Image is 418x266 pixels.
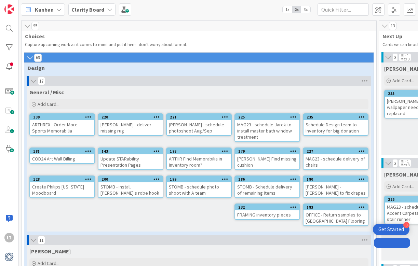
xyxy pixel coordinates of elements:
div: 235 [304,114,368,120]
div: 199STOMB - schedule photo shoot with A team [167,176,231,197]
div: 143 [98,148,163,154]
b: Clarity Board [71,6,104,13]
div: 200 [98,176,163,182]
div: LT [4,233,14,242]
span: 3 [392,159,398,167]
span: 2x [292,6,301,13]
div: [PERSON_NAME] - [PERSON_NAME] to fix drapes [304,182,368,197]
a: 128Create Philips [US_STATE] Moodboard [29,176,95,198]
div: Min 1 [401,160,409,163]
div: 178 [167,148,231,154]
div: 183 [304,204,368,210]
div: FRAMING inventory pieces [235,210,299,219]
span: Add Card... [392,78,414,84]
a: 227MAG23 - schedule delivery of chairs [303,148,368,170]
div: 143 [102,149,163,154]
span: Design [28,65,365,71]
div: 221[PERSON_NAME] - schedule photoshoot Aug/Sep [167,114,231,135]
div: 179 [238,149,299,154]
div: 139 [33,115,94,120]
a: 186STOMB - Schedule delivery of remaining items [234,176,300,198]
div: 139 [30,114,94,120]
div: 139ARTHREX - Order More Sports Memorabilia [30,114,94,135]
input: Quick Filter... [318,3,369,16]
span: 11 [38,236,45,244]
a: 143Update STARability Presentation Pages [98,148,163,170]
div: 235Schedule Design team to Inventory for big donation [304,114,368,135]
div: COD24 Art Wall Billing [30,154,94,163]
span: 1x [283,6,292,13]
span: 3x [301,6,310,13]
span: 17 [38,77,45,85]
p: Capture upcoming work as it comes to mind and put it here - don't worry about format. [25,42,373,47]
a: 232FRAMING inventory pieces [234,204,300,220]
div: 179 [235,148,299,154]
div: 183OFFICE - Return samples to [GEOGRAPHIC_DATA] Flooring [304,204,368,225]
img: avatar [4,252,14,262]
div: MAG23 - schedule Jarek to install master bath window treatment [235,120,299,141]
div: 180[PERSON_NAME] - [PERSON_NAME] to fix drapes [304,176,368,197]
div: 225 [235,114,299,120]
div: MAG23 - schedule delivery of chairs [304,154,368,169]
span: 95 [31,22,39,30]
div: 181 [30,148,94,154]
div: 178 [170,149,231,154]
div: 181 [33,149,94,154]
div: Max 3 [401,163,409,167]
div: 220[PERSON_NAME] - deliver missing rug [98,114,163,135]
a: 178ARTHR Find Memorabilia in inventory room? [166,148,232,170]
div: 200 [102,177,163,182]
div: ARTHR Find Memorabilia in inventory room? [167,154,231,169]
div: 178ARTHR Find Memorabilia in inventory room? [167,148,231,169]
div: [PERSON_NAME] - deliver missing rug [98,120,163,135]
div: 128 [30,176,94,182]
a: 183OFFICE - Return samples to [GEOGRAPHIC_DATA] Flooring [303,204,368,226]
div: Min 1 [401,54,409,57]
div: Update STARability Presentation Pages [98,154,163,169]
div: 199 [170,177,231,182]
a: 139ARTHREX - Order More Sports Memorabilia [29,113,95,136]
div: 232 [235,204,299,210]
div: 128Create Philips [US_STATE] Moodboard [30,176,94,197]
div: Open Get Started checklist, remaining modules: 3 [373,224,409,235]
div: Max 3 [401,57,409,61]
div: 181COD24 Art Wall Billing [30,148,94,163]
a: 181COD24 Art Wall Billing [29,148,95,164]
div: 180 [304,176,368,182]
span: MCMIL McMillon [29,248,71,255]
div: 220 [102,115,163,120]
span: 69 [34,54,42,62]
a: 221[PERSON_NAME] - schedule photoshoot Aug/Sep [166,113,232,136]
div: 235 [307,115,368,120]
a: 200STOMB - install [PERSON_NAME]'s robe hook [98,176,163,198]
a: 220[PERSON_NAME] - deliver missing rug [98,113,163,136]
div: STOMB - install [PERSON_NAME]'s robe hook [98,182,163,197]
div: 221 [167,114,231,120]
div: 221 [170,115,231,120]
div: 180 [307,177,368,182]
div: 183 [307,205,368,210]
span: 13 [389,22,396,30]
span: General / Misc [29,89,64,96]
span: Choices [25,33,368,40]
span: 3 [392,53,398,61]
div: 225 [238,115,299,120]
div: [PERSON_NAME] Find missing cushion [235,154,299,169]
div: 3 [403,222,409,228]
div: 227 [304,148,368,154]
div: 128 [33,177,94,182]
div: Get Started [378,226,404,233]
div: [PERSON_NAME] - schedule photoshoot Aug/Sep [167,120,231,135]
a: 199STOMB - schedule photo shoot with A team [166,176,232,198]
span: Kanban [35,5,54,14]
a: 179[PERSON_NAME] Find missing cushion [234,148,300,170]
a: 235Schedule Design team to Inventory for big donation [303,113,368,136]
div: 227 [307,149,368,154]
a: 225MAG23 - schedule Jarek to install master bath window treatment [234,113,300,142]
